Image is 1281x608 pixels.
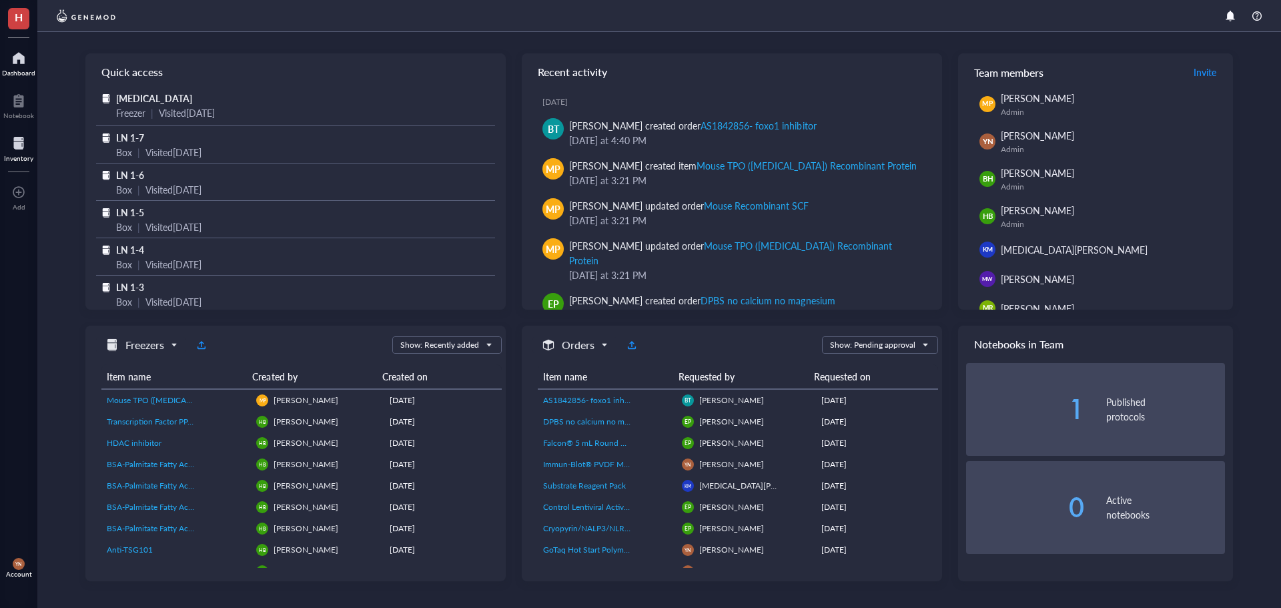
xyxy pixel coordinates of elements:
[543,416,671,428] a: DPBS no calcium no magnesium
[821,523,933,535] div: [DATE]
[958,326,1233,363] div: Notebooks in Team
[685,461,691,467] span: YN
[274,394,338,406] span: [PERSON_NAME]
[274,565,338,577] span: [PERSON_NAME]
[532,288,931,328] a: EP[PERSON_NAME] created orderDPBS no calcium no magnesium[DATE] at 11:35 AM
[101,364,247,389] th: Item name
[13,203,25,211] div: Add
[1193,61,1217,83] button: Invite
[116,243,144,256] span: LN 1-4
[3,90,34,119] a: Notebook
[1001,166,1074,180] span: [PERSON_NAME]
[699,437,764,448] span: [PERSON_NAME]
[151,105,153,120] div: |
[701,119,816,132] div: AS1842856- foxo1 inhibitor
[259,398,266,403] span: MP
[107,523,246,535] a: BSA-Palmitate Fatty Acid Complex
[685,418,691,425] span: EP
[522,53,942,91] div: Recent activity
[569,133,921,147] div: [DATE] at 4:40 PM
[699,523,764,534] span: [PERSON_NAME]
[116,206,144,219] span: LN 1-5
[542,97,931,107] div: [DATE]
[830,339,915,351] div: Show: Pending approval
[159,105,215,120] div: Visited [DATE]
[400,339,479,351] div: Show: Recently added
[982,99,992,109] span: MP
[821,394,933,406] div: [DATE]
[569,198,809,213] div: [PERSON_NAME] updated order
[107,437,246,449] a: HDAC inhibitor
[685,397,691,404] span: BT
[821,459,933,471] div: [DATE]
[543,501,671,513] a: Control Lentiviral Activation Particles
[259,504,266,510] span: HB
[116,182,132,197] div: Box
[116,280,144,294] span: LN 1-3
[1001,129,1074,142] span: [PERSON_NAME]
[569,173,921,188] div: [DATE] at 3:21 PM
[1001,107,1220,117] div: Admin
[137,294,140,309] div: |
[259,418,266,424] span: HB
[116,220,132,234] div: Box
[546,242,560,256] span: MP
[2,47,35,77] a: Dashboard
[259,440,266,446] span: HB
[569,118,817,133] div: [PERSON_NAME] created order
[1001,272,1074,286] span: [PERSON_NAME]
[982,275,993,283] span: MW
[274,437,338,448] span: [PERSON_NAME]
[532,113,931,153] a: BT[PERSON_NAME] created orderAS1842856- foxo1 inhibitor[DATE] at 4:40 PM
[116,91,192,105] span: [MEDICAL_DATA]
[685,440,691,446] span: EP
[1001,91,1074,105] span: [PERSON_NAME]
[247,364,377,389] th: Created by
[107,459,228,470] span: BSA-Palmitate Fatty Acid Complex
[107,523,228,534] span: BSA-Palmitate Fatty Acid Complex
[53,8,119,24] img: genemod-logo
[821,480,933,492] div: [DATE]
[390,544,496,556] div: [DATE]
[137,182,140,197] div: |
[125,337,164,353] h5: Freezers
[548,121,559,136] span: BT
[673,364,809,389] th: Requested by
[390,394,496,406] div: [DATE]
[982,174,993,185] span: BH
[569,268,921,282] div: [DATE] at 3:21 PM
[116,131,144,144] span: LN 1-7
[543,416,658,427] span: DPBS no calcium no magnesium
[15,9,23,25] span: H
[107,394,296,406] span: Mouse TPO ([MEDICAL_DATA]) Recombinant Protein
[274,501,338,513] span: [PERSON_NAME]
[107,565,246,577] a: Purified Mouse Anti-GM130
[107,544,246,556] a: Anti-TSG101
[107,565,207,577] span: Purified Mouse Anti-GM130
[821,501,933,513] div: [DATE]
[532,193,931,233] a: MP[PERSON_NAME] updated orderMouse Recombinant SCF[DATE] at 3:21 PM
[569,213,921,228] div: [DATE] at 3:21 PM
[699,501,764,513] span: [PERSON_NAME]
[107,544,153,555] span: Anti-TSG101
[274,416,338,427] span: [PERSON_NAME]
[107,437,161,448] span: HDAC inhibitor
[685,504,691,511] span: EP
[697,159,916,172] div: Mouse TPO ([MEDICAL_DATA]) Recombinant Protein
[107,480,228,491] span: BSA-Palmitate Fatty Acid Complex
[145,182,201,197] div: Visited [DATE]
[4,133,33,162] a: Inventory
[390,437,496,449] div: [DATE]
[116,145,132,160] div: Box
[259,525,266,531] span: HB
[390,480,496,492] div: [DATE]
[543,544,642,555] span: GoTaq Hot Start Polymerase
[821,544,933,556] div: [DATE]
[116,105,145,120] div: Freezer
[1001,219,1220,230] div: Admin
[259,483,266,489] span: HB
[1194,65,1216,79] span: Invite
[982,211,993,222] span: HB
[107,416,268,427] span: Transcription Factor PPAR Competitor dsDNA
[966,396,1085,422] div: 1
